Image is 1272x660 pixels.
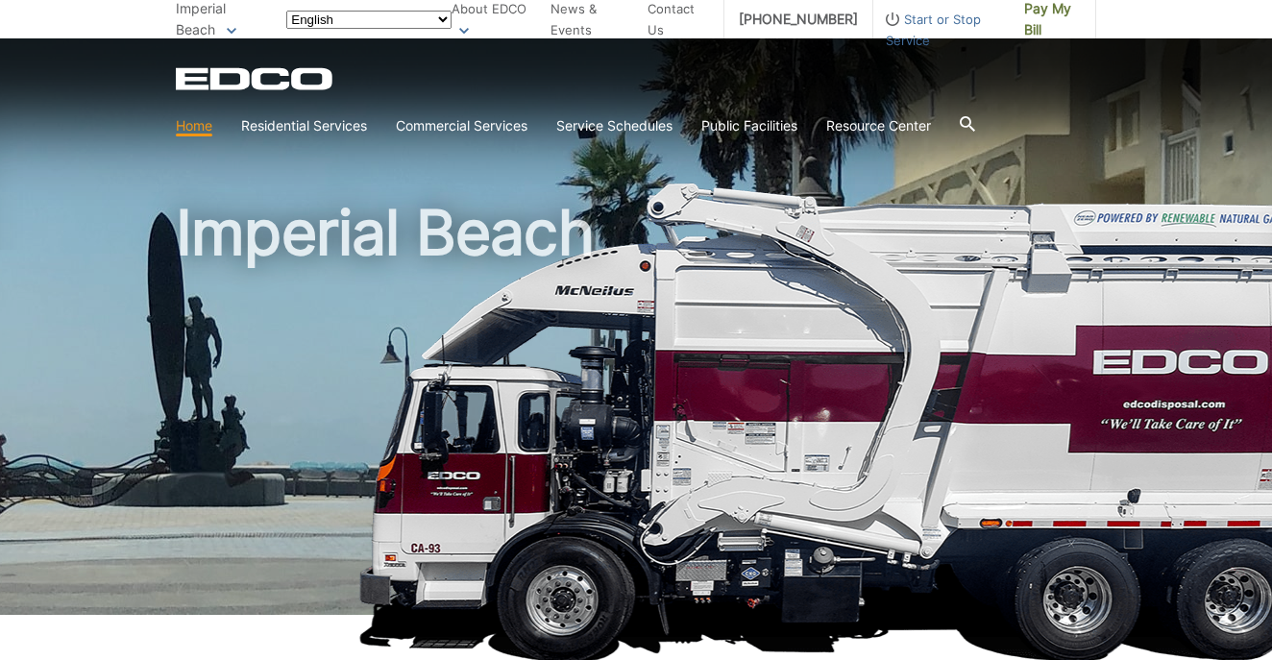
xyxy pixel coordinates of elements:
[396,115,527,136] a: Commercial Services
[241,115,367,136] a: Residential Services
[176,202,1096,623] h1: Imperial Beach
[176,115,212,136] a: Home
[826,115,931,136] a: Resource Center
[556,115,673,136] a: Service Schedules
[286,11,452,29] select: Select a language
[176,67,335,90] a: EDCD logo. Return to the homepage.
[701,115,797,136] a: Public Facilities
